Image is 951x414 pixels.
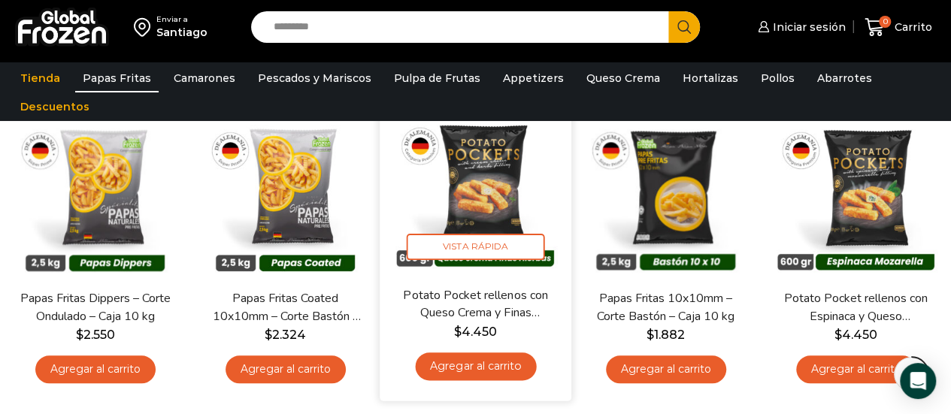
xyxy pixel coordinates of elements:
[454,325,462,339] span: $
[675,64,746,92] a: Hortalizas
[75,64,159,92] a: Papas Fritas
[900,363,936,399] div: Open Intercom Messenger
[495,64,571,92] a: Appetizers
[407,234,545,260] span: Vista Rápida
[415,352,536,380] a: Agregar al carrito: “Potato Pocket rellenos con Queso Crema y Finas Hierbas - Caja 8.4 kg”
[265,328,272,342] span: $
[13,64,68,92] a: Tienda
[156,25,207,40] div: Santiago
[668,11,700,43] button: Search button
[780,290,931,325] a: Potato Pocket rellenos con Espinaca y Queso Mozzarella – Caja 8.4 kg
[134,14,156,40] img: address-field-icon.svg
[35,355,156,383] a: Agregar al carrito: “Papas Fritas Dippers - Corte Ondulado - Caja 10 kg”
[769,20,846,35] span: Iniciar sesión
[210,290,361,325] a: Papas Fritas Coated 10x10mm – Corte Bastón – Caja 10 kg
[834,328,842,342] span: $
[399,287,551,322] a: Potato Pocket rellenos con Queso Crema y Finas Hierbas – Caja 8.4 kg
[753,64,802,92] a: Pollos
[647,328,654,342] span: $
[579,64,668,92] a: Queso Crema
[20,290,171,325] a: Papas Fritas Dippers – Corte Ondulado – Caja 10 kg
[250,64,379,92] a: Pescados y Mariscos
[796,355,916,383] a: Agregar al carrito: “Potato Pocket rellenos con Espinaca y Queso Mozzarella - Caja 8.4 kg”
[386,64,488,92] a: Pulpa de Frutas
[76,328,115,342] bdi: 2.550
[754,12,846,42] a: Iniciar sesión
[76,328,83,342] span: $
[861,10,936,45] a: 0 Carrito
[879,16,891,28] span: 0
[810,64,880,92] a: Abarrotes
[891,20,932,35] span: Carrito
[13,92,97,121] a: Descuentos
[156,14,207,25] div: Enviar a
[226,355,346,383] a: Agregar al carrito: “Papas Fritas Coated 10x10mm - Corte Bastón - Caja 10 kg”
[647,328,685,342] bdi: 1.882
[265,328,306,342] bdi: 2.324
[834,328,877,342] bdi: 4.450
[166,64,243,92] a: Camarones
[590,290,741,325] a: Papas Fritas 10x10mm – Corte Bastón – Caja 10 kg
[454,325,497,339] bdi: 4.450
[606,355,726,383] a: Agregar al carrito: “Papas Fritas 10x10mm - Corte Bastón - Caja 10 kg”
